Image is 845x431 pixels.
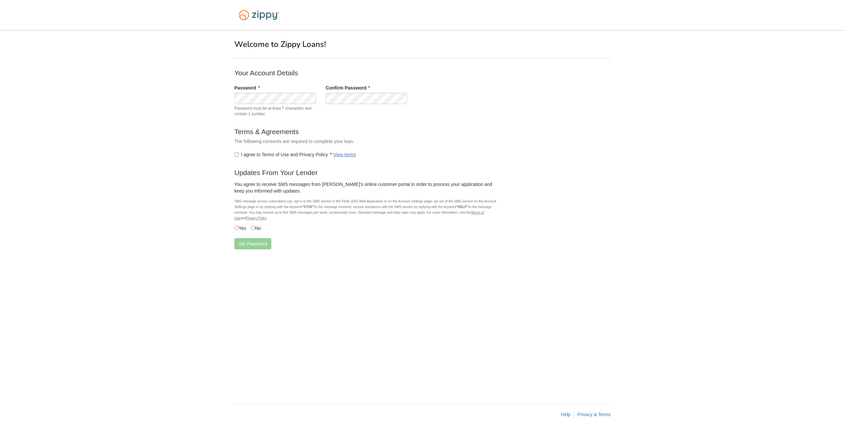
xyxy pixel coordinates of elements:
a: Help [561,412,570,417]
input: Yes [234,226,239,230]
h1: Welcome to Zippy Loans! [234,40,611,49]
p: Updates From Your Lender [234,168,498,177]
p: The following consents are required to complete your loan. [234,138,498,145]
a: Terms of Use [234,211,484,220]
label: Yes [234,224,246,232]
input: No [251,226,255,230]
a: View terms [333,152,356,157]
label: No [251,224,261,232]
span: Password must be at least 7 characters and contain 1 number [234,106,316,117]
input: I agree to Terms of Use and Privacy PolicyView terms [234,153,239,157]
p: Your Account Details [234,68,498,78]
a: Privacy & Terms [577,412,611,417]
div: You agree to receive SMS messages from [PERSON_NAME]'s online customer portal in order to process... [234,181,498,197]
input: Verify Password [326,93,407,104]
small: SMS message service subscribers can: opt in to the SMS service in the Floify 1003 Web Application... [234,199,496,220]
label: Confirm Password [326,85,370,91]
a: Privacy Policy [246,216,267,220]
b: “STOP” [302,205,315,209]
p: Terms & Agreements [234,127,498,136]
button: Set Password [234,238,271,249]
img: Logo [234,7,284,23]
b: “HELP” [456,205,468,209]
label: Password [234,85,260,91]
label: I agree to Terms of Use and Privacy Policy [234,151,356,158]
